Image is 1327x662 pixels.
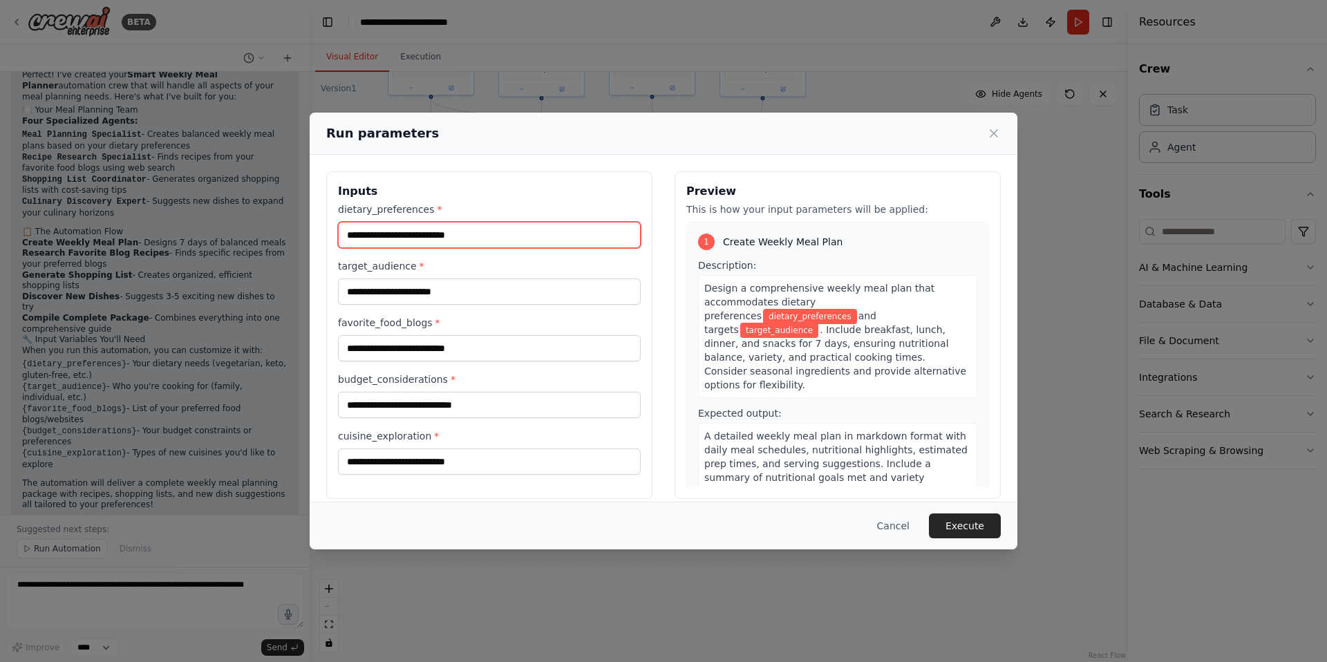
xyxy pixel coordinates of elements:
[698,234,715,250] div: 1
[686,183,989,200] h3: Preview
[866,513,921,538] button: Cancel
[698,260,756,271] span: Description:
[338,372,641,386] label: budget_considerations
[704,310,876,335] span: and targets
[763,309,857,324] span: Variable: dietary_preferences
[929,513,1001,538] button: Execute
[704,431,968,497] span: A detailed weekly meal plan in markdown format with daily meal schedules, nutritional highlights,...
[704,283,934,321] span: Design a comprehensive weekly meal plan that accommodates dietary preferences
[338,202,641,216] label: dietary_preferences
[338,316,641,330] label: favorite_food_blogs
[338,429,641,443] label: cuisine_exploration
[338,183,641,200] h3: Inputs
[698,408,782,419] span: Expected output:
[338,259,641,273] label: target_audience
[326,124,439,143] h2: Run parameters
[723,235,843,249] span: Create Weekly Meal Plan
[704,324,966,390] span: . Include breakfast, lunch, dinner, and snacks for 7 days, ensuring nutritional balance, variety,...
[686,202,989,216] p: This is how your input parameters will be applied:
[740,323,818,338] span: Variable: target_audience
